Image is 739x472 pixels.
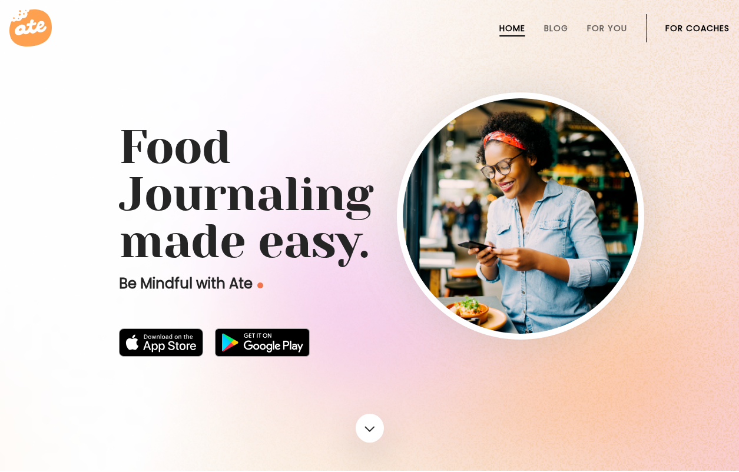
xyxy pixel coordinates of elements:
[587,24,627,33] a: For You
[665,24,730,33] a: For Coaches
[119,328,204,357] img: badge-download-apple.svg
[403,98,638,334] img: home-hero-img-rounded.png
[119,274,449,293] p: Be Mindful with Ate
[499,24,525,33] a: Home
[544,24,568,33] a: Blog
[215,328,310,357] img: badge-download-google.png
[119,124,621,265] h1: Food Journaling made easy.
